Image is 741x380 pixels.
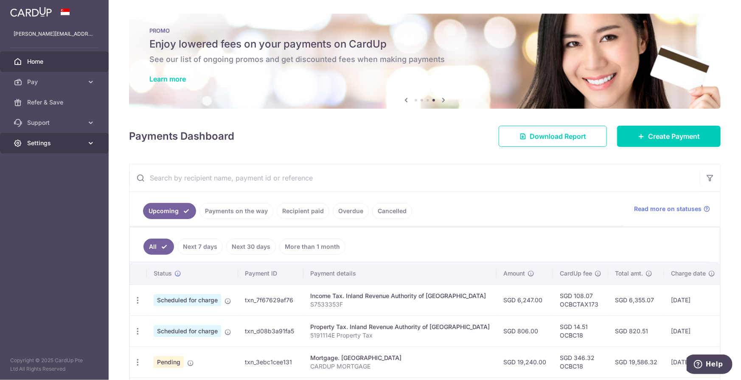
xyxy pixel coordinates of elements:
td: [DATE] [664,315,722,346]
td: txn_d08b3a91fa5 [238,315,303,346]
td: txn_7f67629af76 [238,284,303,315]
span: Status [154,269,172,278]
span: Charge date [671,269,706,278]
div: Income Tax. Inland Revenue Authority of [GEOGRAPHIC_DATA] [310,292,490,300]
a: All [143,239,174,255]
span: Settings [27,139,83,147]
a: Create Payment [617,126,721,147]
img: Latest Promos banner [129,14,721,109]
span: Home [27,57,83,66]
a: Upcoming [143,203,196,219]
td: SGD 820.51 [608,315,664,346]
h4: Payments Dashboard [129,129,234,144]
a: Payments on the way [199,203,273,219]
span: Refer & Save [27,98,83,107]
a: Recipient paid [277,203,329,219]
a: Next 7 days [177,239,223,255]
td: [DATE] [664,346,722,377]
p: PROMO [149,27,700,34]
span: Scheduled for charge [154,325,221,337]
p: [PERSON_NAME][EMAIL_ADDRESS][DOMAIN_NAME] [14,30,95,38]
th: Payment ID [238,262,303,284]
span: Scheduled for charge [154,294,221,306]
td: SGD 108.07 OCBCTAX173 [553,284,608,315]
h5: Enjoy lowered fees on your payments on CardUp [149,37,700,51]
span: Pay [27,78,83,86]
a: Overdue [333,203,369,219]
a: Next 30 days [226,239,276,255]
input: Search by recipient name, payment id or reference [129,164,700,191]
span: Amount [503,269,525,278]
p: 5191114E Property Tax [310,331,490,340]
span: Download Report [530,131,586,141]
img: CardUp [10,7,52,17]
a: Read more on statuses [634,205,710,213]
a: Download Report [499,126,607,147]
a: Learn more [149,75,186,83]
span: Pending [154,356,184,368]
iframe: Opens a widget where you can find more information [687,355,733,376]
td: SGD 19,586.32 [608,346,664,377]
span: Read more on statuses [634,205,702,213]
p: CARDUP MORTGAGE [310,362,490,371]
td: SGD 14.51 OCBC18 [553,315,608,346]
div: Property Tax. Inland Revenue Authority of [GEOGRAPHIC_DATA] [310,323,490,331]
span: Support [27,118,83,127]
td: txn_3ebc1cee131 [238,346,303,377]
div: Mortgage. [GEOGRAPHIC_DATA] [310,354,490,362]
td: SGD 19,240.00 [497,346,553,377]
span: Create Payment [648,131,700,141]
span: Total amt. [615,269,643,278]
a: Cancelled [372,203,412,219]
td: SGD 6,355.07 [608,284,664,315]
td: [DATE] [664,284,722,315]
th: Payment details [303,262,497,284]
a: More than 1 month [279,239,345,255]
p: S7533353F [310,300,490,309]
td: SGD 806.00 [497,315,553,346]
span: CardUp fee [560,269,592,278]
td: SGD 6,247.00 [497,284,553,315]
h6: See our list of ongoing promos and get discounted fees when making payments [149,54,700,65]
td: SGD 346.32 OCBC18 [553,346,608,377]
